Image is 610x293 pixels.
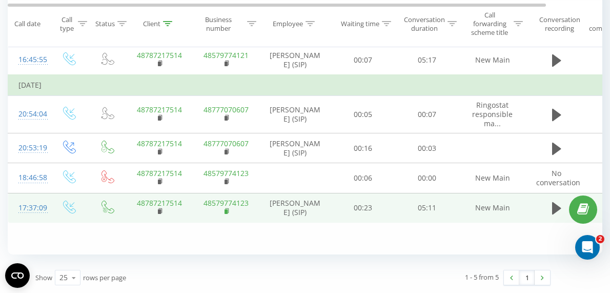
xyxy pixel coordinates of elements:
td: 05:17 [395,45,459,75]
a: 48787217514 [137,105,182,114]
td: [PERSON_NAME] (SIP) [259,45,331,75]
a: 48787217514 [137,198,182,208]
td: 00:05 [331,95,395,133]
td: 00:23 [331,193,395,223]
div: Employee [273,19,303,28]
td: 00:07 [395,95,459,133]
td: [PERSON_NAME] (SIP) [259,95,331,133]
span: No conversation [536,168,580,187]
td: 00:00 [395,163,459,193]
td: 00:06 [331,163,395,193]
a: 48777070607 [204,139,249,148]
a: 48787217514 [137,139,182,148]
td: New Main [459,45,526,75]
td: 00:03 [395,133,459,163]
a: 1 [519,270,535,285]
td: [PERSON_NAME] (SIP) [259,133,331,163]
div: Conversation recording [535,15,584,32]
div: Call forwarding scheme title [468,11,511,37]
td: 00:16 [331,133,395,163]
a: 48777070607 [204,105,249,114]
span: rows per page [83,273,126,282]
div: 1 - 5 from 5 [465,272,499,282]
div: Business number [193,15,245,32]
div: 20:54:04 [18,104,39,124]
a: 48787217514 [137,168,182,178]
div: 18:46:58 [18,168,39,188]
td: 05:11 [395,193,459,223]
div: 16:45:55 [18,50,39,70]
td: 00:07 [331,45,395,75]
div: 17:37:09 [18,198,39,218]
div: 20:53:19 [18,138,39,158]
a: 48579774123 [204,168,249,178]
a: 48579774121 [204,50,249,60]
span: Ringostat responsible ma... [472,100,513,128]
div: Waiting time [341,19,379,28]
iframe: Intercom live chat [575,235,600,260]
div: Call date [14,19,40,28]
td: [PERSON_NAME] (SIP) [259,193,331,223]
td: New Main [459,193,526,223]
button: Open CMP widget [5,263,30,288]
div: Conversation duration [404,15,445,32]
div: 25 [59,272,68,283]
span: 2 [596,235,604,243]
span: Show [35,273,52,282]
a: 48579774123 [204,198,249,208]
div: Client [143,19,160,28]
td: New Main [459,163,526,193]
div: Status [95,19,115,28]
div: Call type [58,15,75,32]
a: 48787217514 [137,50,182,60]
